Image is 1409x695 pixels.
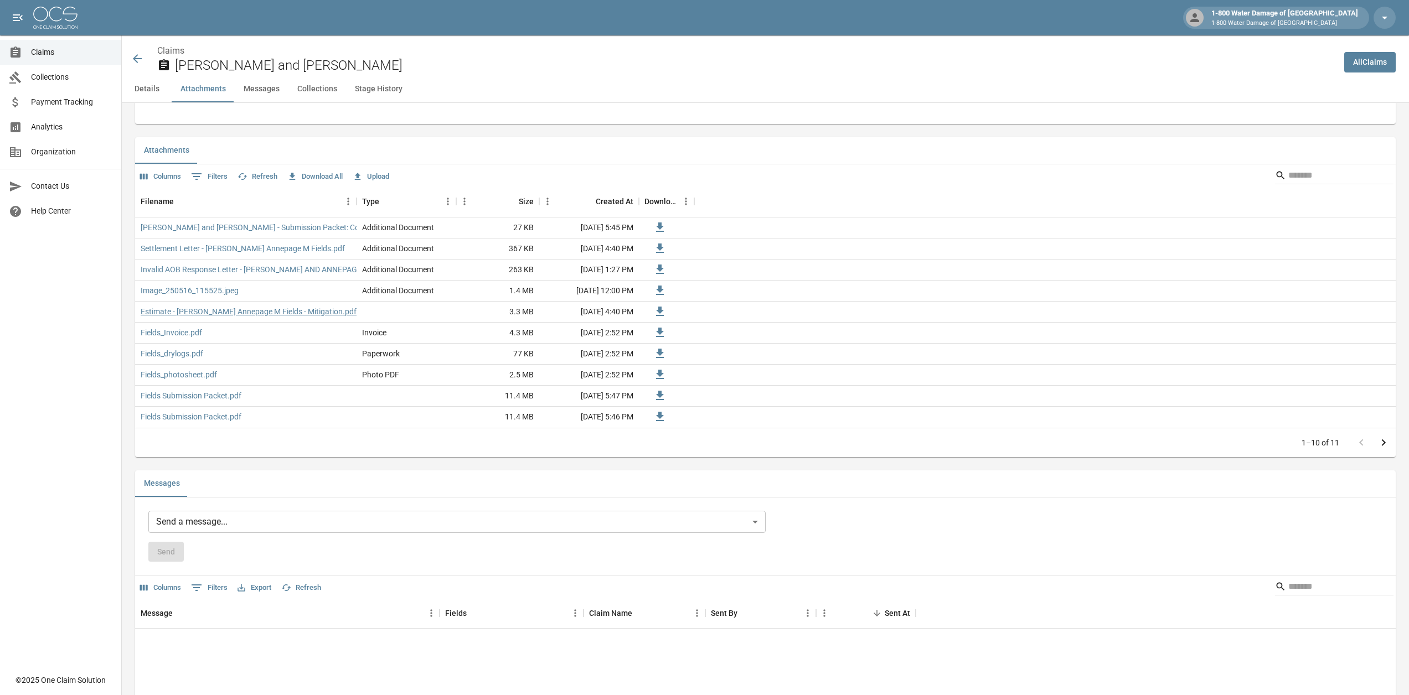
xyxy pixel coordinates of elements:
button: Show filters [188,579,230,597]
div: 2.5 MB [456,365,539,386]
div: [DATE] 1:27 PM [539,260,639,281]
button: Menu [689,605,705,621]
button: Collections [288,76,346,102]
div: related-list tabs [135,470,1396,497]
div: © 2025 One Claim Solution [16,675,106,686]
div: Paperwork [362,348,400,359]
div: 77 KB [456,344,539,365]
span: Help Center [31,205,112,217]
span: Collections [31,71,112,83]
a: Fields Submission Packet.pdf [141,390,241,401]
button: Attachments [135,137,198,164]
a: Claims [157,45,184,56]
button: Export [235,579,274,597]
nav: breadcrumb [157,44,1335,58]
div: [DATE] 5:45 PM [539,217,639,238]
button: Refresh [278,579,324,597]
div: anchor tabs [122,76,1409,102]
button: Sort [869,605,885,621]
div: Size [456,186,539,217]
a: AllClaims [1344,52,1396,72]
div: Size [519,186,534,217]
div: 11.4 MB [456,386,539,407]
button: Menu [539,193,556,210]
div: Fields [440,598,584,629]
img: ocs-logo-white-transparent.png [33,7,78,29]
div: 1-800 Water Damage of [GEOGRAPHIC_DATA] [1207,8,1362,28]
div: Created At [596,186,633,217]
a: Estimate - [PERSON_NAME] Annepage M Fields - Mitigation.pdf [141,306,357,317]
div: 1.4 MB [456,281,539,302]
div: Invoice [362,327,386,338]
button: open drawer [7,7,29,29]
button: Select columns [137,168,184,185]
div: Message [141,598,173,629]
div: Fields [445,598,467,629]
div: Type [357,186,456,217]
span: Contact Us [31,180,112,192]
button: Menu [340,193,357,210]
button: Menu [423,605,440,621]
a: Fields_drylogs.pdf [141,348,203,359]
span: Claims [31,46,112,58]
a: Invalid AOB Response Letter - [PERSON_NAME] AND ANNEPAGE M FIELDS.pdf [141,264,410,275]
button: Sort [173,605,188,621]
div: [DATE] 4:40 PM [539,238,639,260]
a: Fields_photosheet.pdf [141,369,217,380]
button: Details [122,76,172,102]
button: Sort [632,605,648,621]
button: Upload [350,168,392,185]
button: Show filters [188,168,230,185]
div: Additional Document [362,285,434,296]
div: [DATE] 2:52 PM [539,365,639,386]
button: Menu [799,605,816,621]
p: 1–10 of 11 [1302,437,1339,448]
div: [DATE] 5:47 PM [539,386,639,407]
p: 1-800 Water Damage of [GEOGRAPHIC_DATA] [1211,19,1358,28]
div: Filename [141,186,174,217]
div: 27 KB [456,217,539,238]
button: Menu [678,193,694,210]
button: Select columns [137,579,184,597]
div: Download [644,186,678,217]
button: Refresh [235,168,280,185]
div: Sent By [711,598,737,629]
div: Filename [135,186,357,217]
button: Stage History [346,76,411,102]
div: 4.3 MB [456,323,539,344]
a: Settlement Letter - [PERSON_NAME] Annepage M Fields.pdf [141,243,345,254]
button: Go to next page [1372,432,1395,454]
a: Fields Submission Packet.pdf [141,411,241,422]
div: Photo PDF [362,369,399,380]
h2: [PERSON_NAME] and [PERSON_NAME] [175,58,1335,74]
div: Additional Document [362,264,434,275]
span: Payment Tracking [31,96,112,108]
a: [PERSON_NAME] and [PERSON_NAME] - Submission Packet: Cover Letter.pdf [141,222,405,233]
div: Send a message... [148,511,766,533]
div: 11.4 MB [456,407,539,428]
div: Search [1275,167,1393,186]
span: Organization [31,146,112,158]
div: Download [639,186,694,217]
div: 3.3 MB [456,302,539,323]
button: Sort [737,605,753,621]
div: Message [135,598,440,629]
button: Menu [456,193,473,210]
div: 367 KB [456,238,539,260]
button: Menu [440,193,456,210]
button: Menu [816,605,833,621]
div: 263 KB [456,260,539,281]
button: Messages [135,470,189,497]
div: Search [1275,578,1393,598]
div: Sent By [705,598,816,629]
div: [DATE] 2:52 PM [539,344,639,365]
a: Image_250516_115525.jpeg [141,285,239,296]
div: Created At [539,186,639,217]
div: Additional Document [362,222,434,233]
span: Analytics [31,121,112,133]
button: Messages [235,76,288,102]
button: Sort [467,605,482,621]
button: Attachments [172,76,235,102]
div: [DATE] 4:40 PM [539,302,639,323]
div: [DATE] 5:46 PM [539,407,639,428]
